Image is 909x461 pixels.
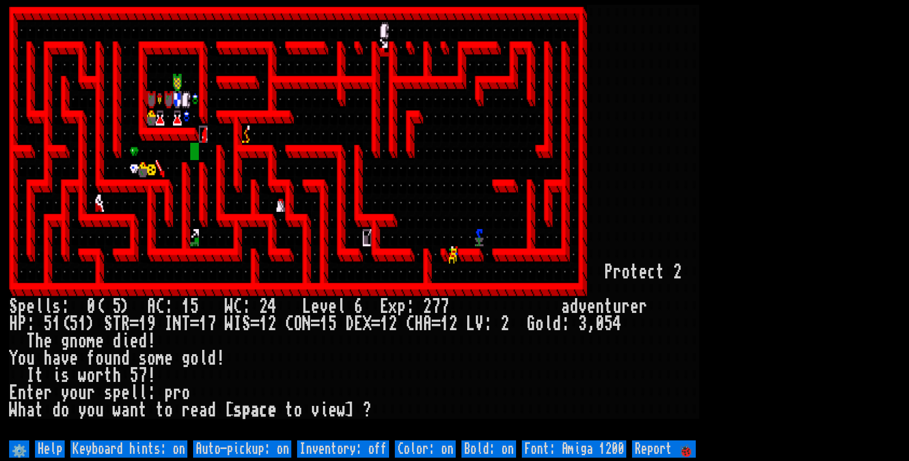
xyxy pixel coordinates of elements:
div: y [61,384,69,402]
div: W [9,402,18,419]
div: v [311,402,320,419]
div: 1 [259,315,268,333]
div: d [552,315,561,333]
div: [ [225,402,233,419]
div: X [363,315,371,333]
div: t [35,367,44,384]
div: s [61,367,69,384]
div: n [18,384,26,402]
div: t [604,298,613,315]
div: r [44,384,52,402]
div: t [26,384,35,402]
div: e [26,298,35,315]
div: V [475,315,483,333]
div: o [95,350,104,367]
div: 5 [113,298,121,315]
div: C [156,298,164,315]
div: o [69,384,78,402]
div: 5 [44,315,52,333]
div: o [190,350,199,367]
div: e [639,264,647,281]
div: N [302,315,311,333]
input: Color: on [395,440,456,458]
div: = [371,315,380,333]
div: r [182,402,190,419]
div: 3 [578,315,587,333]
div: s [52,298,61,315]
div: H [414,315,423,333]
div: 2 [259,298,268,315]
div: : [164,298,173,315]
div: o [164,402,173,419]
div: d [52,402,61,419]
div: h [113,367,121,384]
div: p [242,402,251,419]
div: O [294,315,302,333]
div: Y [9,350,18,367]
div: E [354,315,363,333]
div: e [69,350,78,367]
div: 7 [138,367,147,384]
div: 2 [423,298,432,315]
div: R [121,315,130,333]
div: s [104,384,113,402]
div: S [104,315,113,333]
div: ) [121,298,130,315]
div: h [18,402,26,419]
div: o [87,367,95,384]
div: p [18,298,26,315]
div: I [164,315,173,333]
input: Inventory: off [297,440,389,458]
div: g [182,350,190,367]
div: l [199,350,207,367]
div: : [483,315,492,333]
div: 5 [328,315,337,333]
div: : [242,298,251,315]
div: d [138,333,147,350]
div: : [61,298,69,315]
div: x [389,298,397,315]
div: u [104,350,113,367]
div: u [26,350,35,367]
div: ) [87,315,95,333]
div: f [87,350,95,367]
div: ! [216,350,225,367]
div: g [61,333,69,350]
div: c [647,264,656,281]
div: d [207,402,216,419]
div: : [26,315,35,333]
div: d [570,298,578,315]
div: 2 [449,315,458,333]
div: o [61,402,69,419]
div: 7 [440,298,449,315]
div: 2 [501,315,509,333]
div: 6 [354,298,363,315]
div: p [164,384,173,402]
div: o [78,333,87,350]
div: 1 [380,315,389,333]
div: D [345,315,354,333]
div: A [147,298,156,315]
div: p [113,384,121,402]
div: n [596,298,604,315]
div: S [9,298,18,315]
div: o [294,402,302,419]
div: 1 [52,315,61,333]
div: 1 [320,315,328,333]
div: v [578,298,587,315]
input: Report 🐞 [632,440,696,458]
div: a [199,402,207,419]
div: t [156,402,164,419]
input: Bold: on [461,440,516,458]
div: = [130,315,138,333]
div: e [311,298,320,315]
div: e [630,298,639,315]
div: ! [147,333,156,350]
div: u [78,384,87,402]
div: o [182,384,190,402]
div: C [285,315,294,333]
div: d [207,350,216,367]
div: = [311,315,320,333]
div: a [52,350,61,367]
input: Keyboard hints: on [70,440,187,458]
